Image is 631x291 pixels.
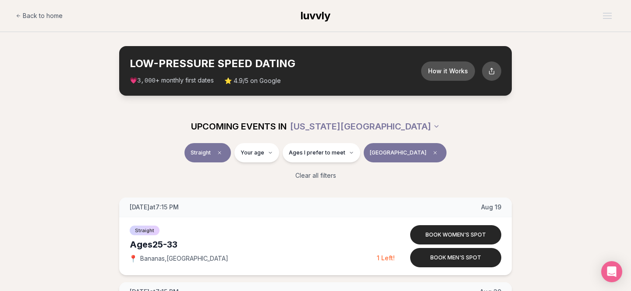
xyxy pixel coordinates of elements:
span: 📍 [130,255,137,262]
span: Aug 19 [481,203,501,212]
span: Ages I prefer to meet [289,149,345,156]
span: Straight [130,226,160,235]
span: Your age [241,149,264,156]
span: [GEOGRAPHIC_DATA] [370,149,426,156]
span: UPCOMING EVENTS IN [191,120,287,133]
button: Your age [234,143,279,162]
button: Ages I prefer to meet [283,143,360,162]
a: Back to home [16,7,63,25]
button: Open menu [599,9,615,22]
span: 💗 + monthly first dates [130,76,214,85]
div: Ages 25-33 [130,238,377,251]
span: Back to home [23,11,63,20]
span: Clear event type filter [214,147,225,158]
span: [DATE] at 7:15 PM [130,203,179,212]
span: luvvly [301,9,330,22]
span: 1 Left! [377,254,395,262]
h2: LOW-PRESSURE SPEED DATING [130,57,421,71]
span: Clear borough filter [430,147,440,158]
button: [US_STATE][GEOGRAPHIC_DATA] [290,117,440,136]
button: Book women's spot [410,225,501,244]
span: ⭐ 4.9/5 on Google [224,76,281,85]
div: Open Intercom Messenger [601,261,622,282]
span: Bananas , [GEOGRAPHIC_DATA] [140,254,228,263]
button: Book men's spot [410,248,501,267]
button: Clear all filters [290,166,341,185]
button: StraightClear event type filter [184,143,231,162]
span: 3,000 [137,77,156,84]
button: [GEOGRAPHIC_DATA]Clear borough filter [364,143,447,162]
a: luvvly [301,9,330,23]
button: How it Works [421,61,475,81]
span: Straight [191,149,211,156]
